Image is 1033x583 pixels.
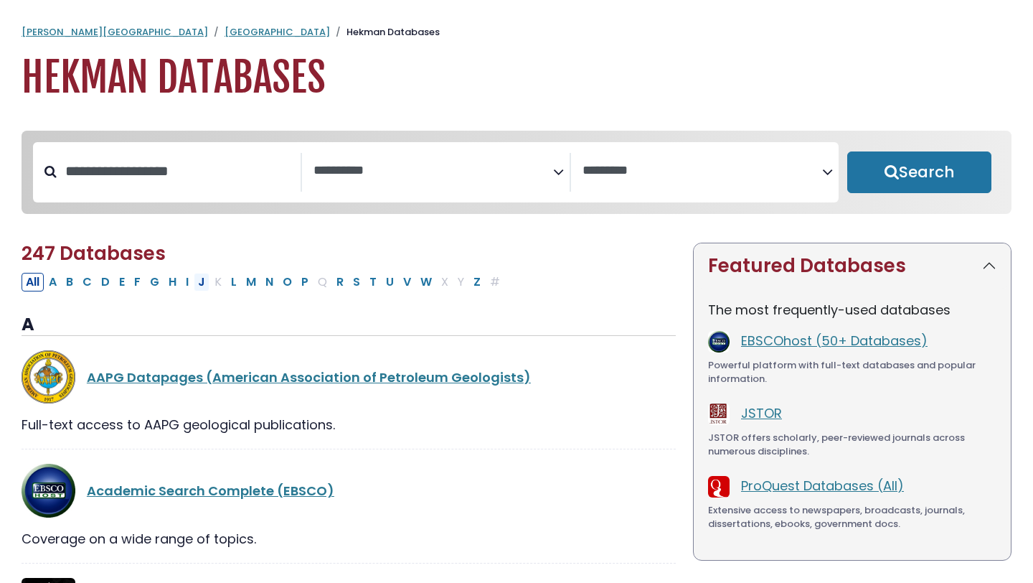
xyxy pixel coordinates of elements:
textarea: Search [582,164,822,179]
a: [PERSON_NAME][GEOGRAPHIC_DATA] [22,25,208,39]
button: Filter Results B [62,273,77,291]
h3: A [22,314,676,336]
button: Filter Results E [115,273,129,291]
button: All [22,273,44,291]
button: Filter Results R [332,273,348,291]
button: Filter Results J [194,273,209,291]
div: Powerful platform with full-text databases and popular information. [708,358,996,386]
button: Submit for Search Results [847,151,991,193]
button: Filter Results V [399,273,415,291]
a: JSTOR [741,404,782,422]
div: Coverage on a wide range of topics. [22,529,676,549]
button: Filter Results T [365,273,381,291]
a: AAPG Datapages (American Association of Petroleum Geologists) [87,368,531,386]
button: Filter Results A [44,273,61,291]
div: JSTOR offers scholarly, peer-reviewed journals across numerous disciplines. [708,431,996,459]
button: Filter Results Z [469,273,485,291]
button: Filter Results O [278,273,296,291]
a: [GEOGRAPHIC_DATA] [225,25,330,39]
button: Filter Results F [130,273,145,291]
button: Filter Results U [382,273,398,291]
nav: Search filters [22,131,1011,214]
a: ProQuest Databases (All) [741,477,904,495]
h1: Hekman Databases [22,54,1011,102]
button: Filter Results C [78,273,96,291]
button: Filter Results S [349,273,364,291]
button: Filter Results P [297,273,313,291]
button: Filter Results L [227,273,241,291]
div: Full-text access to AAPG geological publications. [22,415,676,434]
p: The most frequently-used databases [708,300,996,320]
span: 247 Databases [22,241,166,266]
button: Filter Results W [416,273,436,291]
textarea: Search [313,164,553,179]
button: Featured Databases [694,243,1011,289]
button: Filter Results N [261,273,278,291]
nav: breadcrumb [22,25,1011,39]
a: Academic Search Complete (EBSCO) [87,482,334,500]
div: Extensive access to newspapers, broadcasts, journals, dissertations, ebooks, government docs. [708,503,996,531]
button: Filter Results I [181,273,193,291]
input: Search database by title or keyword [57,159,301,183]
a: EBSCOhost (50+ Databases) [741,332,928,350]
button: Filter Results G [146,273,164,291]
button: Filter Results D [97,273,114,291]
button: Filter Results M [242,273,260,291]
div: Alpha-list to filter by first letter of database name [22,272,506,290]
li: Hekman Databases [330,25,440,39]
button: Filter Results H [164,273,181,291]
